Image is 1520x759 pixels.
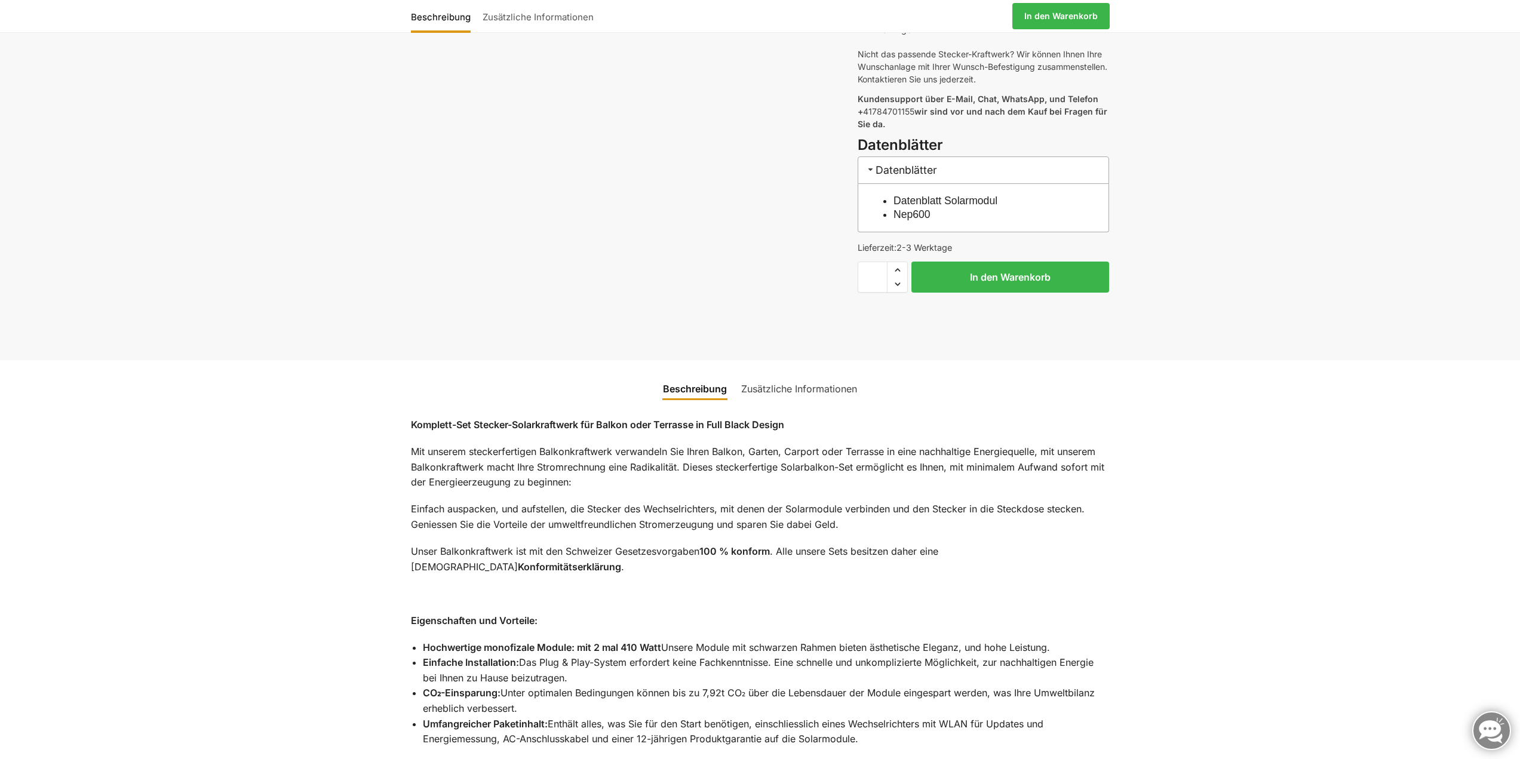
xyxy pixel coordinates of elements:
[423,640,1110,656] li: Unsere Module mit schwarzen Rahmen bieten ästhetische Eleganz, und hohe Leistung.
[858,93,1109,130] p: 41784701155
[858,106,1107,129] strong: wir sind vor und nach dem Kauf bei Fragen für Sie da.
[911,262,1109,293] button: In den Warenkorb
[858,94,1098,116] strong: Kundensupport über E-Mail, Chat, WhatsApp, und Telefon +
[858,48,1109,85] p: Nicht das passende Stecker-Kraftwerk? Wir können Ihnen Ihre Wunschanlage mit Ihrer Wunsch-Befesti...
[411,2,477,30] a: Beschreibung
[699,545,770,557] strong: 100 % konform
[411,502,1110,532] p: Einfach auspacken, und aufstellen, die Stecker des Wechselrichters, mit denen der Solarmodule ver...
[411,419,784,431] strong: Komplett-Set Stecker-Solarkraftwerk für Balkon oder Terrasse in Full Black Design
[896,242,952,253] span: 2-3 Werktage
[858,156,1109,183] h3: Datenblätter
[858,262,888,293] input: Produktmenge
[893,208,931,220] a: Nep600
[477,2,600,30] a: Zusätzliche Informationen
[423,641,661,653] strong: Hochwertige monofizale Module: mit 2 mal 410 Watt
[893,195,997,207] a: Datenblatt Solarmodul
[858,242,952,253] span: Lieferzeit:
[656,374,734,403] a: Beschreibung
[888,276,907,292] span: Reduce quantity
[855,300,1111,333] iframe: Sicherer Rahmen für schnelle Bezahlvorgänge
[423,717,1110,747] li: Enthält alles, was Sie für den Start benötigen, einschliesslich eines Wechselrichters mit WLAN fü...
[423,718,548,730] strong: Umfangreicher Paketinhalt:
[1012,3,1110,29] a: In den Warenkorb
[423,687,500,699] strong: CO₂-Einsparung:
[423,656,519,668] strong: Einfache Installation:
[858,135,1109,156] h3: Datenblätter
[411,614,538,626] strong: Eigenschaften und Vorteile:
[411,544,1110,574] p: Unser Balkonkraftwerk ist mit den Schweizer Gesetzesvorgaben . Alle unsere Sets besitzen daher ei...
[411,444,1110,490] p: Mit unserem steckerfertigen Balkonkraftwerk verwandeln Sie Ihren Balkon, Garten, Carport oder Ter...
[518,561,621,573] strong: Konformitätserklärung
[423,655,1110,686] li: Das Plug & Play-System erfordert keine Fachkenntnisse. Eine schnelle und unkomplizierte Möglichke...
[888,262,907,278] span: Increase quantity
[734,374,864,403] a: Zusätzliche Informationen
[423,686,1110,716] li: Unter optimalen Bedingungen können bis zu 7,92t CO₂ über die Lebensdauer der Module eingespart we...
